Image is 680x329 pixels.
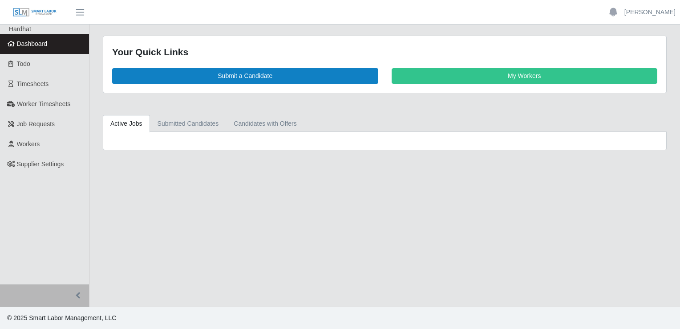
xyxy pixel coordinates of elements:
span: Timesheets [17,80,49,87]
a: Submit a Candidate [112,68,378,84]
a: My Workers [392,68,658,84]
span: © 2025 Smart Labor Management, LLC [7,314,116,321]
span: Worker Timesheets [17,100,70,107]
a: Submitted Candidates [150,115,227,132]
span: Hardhat [9,25,31,33]
span: Job Requests [17,120,55,127]
a: Active Jobs [103,115,150,132]
span: Dashboard [17,40,48,47]
span: Supplier Settings [17,160,64,168]
a: [PERSON_NAME] [624,8,676,17]
span: Workers [17,140,40,148]
img: SLM Logo [12,8,57,17]
a: Candidates with Offers [226,115,304,132]
span: Todo [17,60,30,67]
div: Your Quick Links [112,45,657,59]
